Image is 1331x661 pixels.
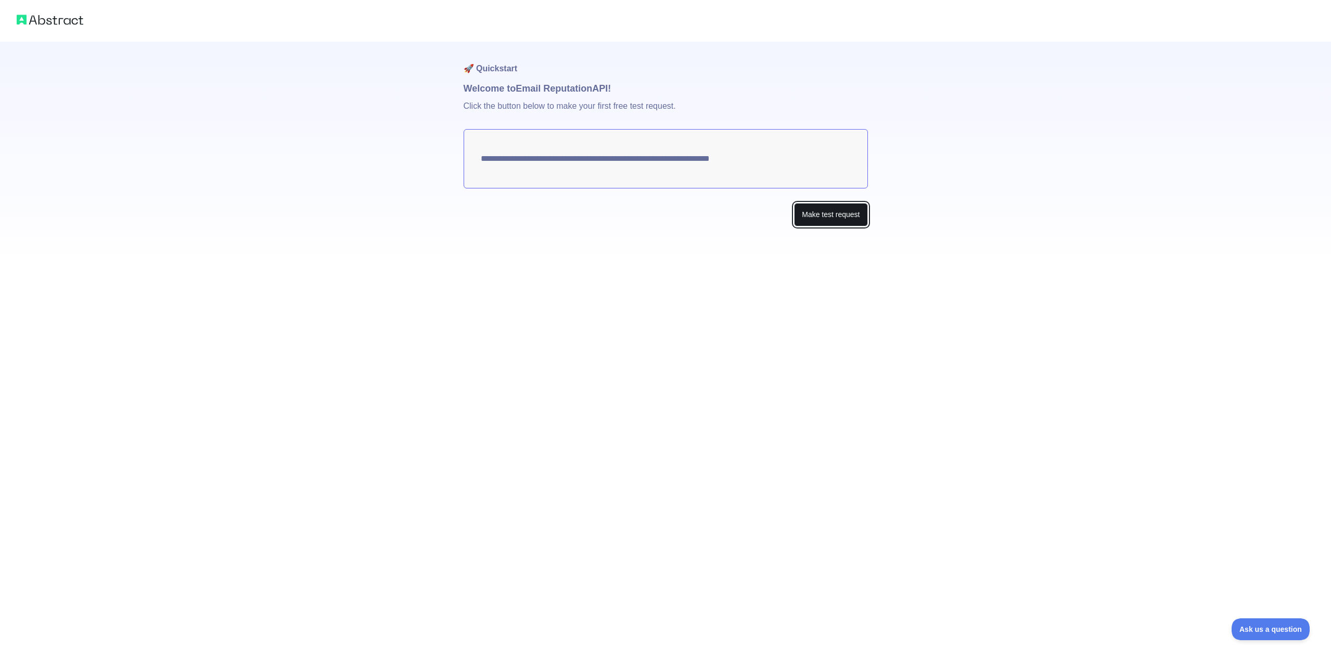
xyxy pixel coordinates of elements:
[794,203,867,226] button: Make test request
[464,96,868,129] p: Click the button below to make your first free test request.
[464,81,868,96] h1: Welcome to Email Reputation API!
[464,42,868,81] h1: 🚀 Quickstart
[17,12,83,27] img: Abstract logo
[1232,618,1310,640] iframe: Toggle Customer Support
